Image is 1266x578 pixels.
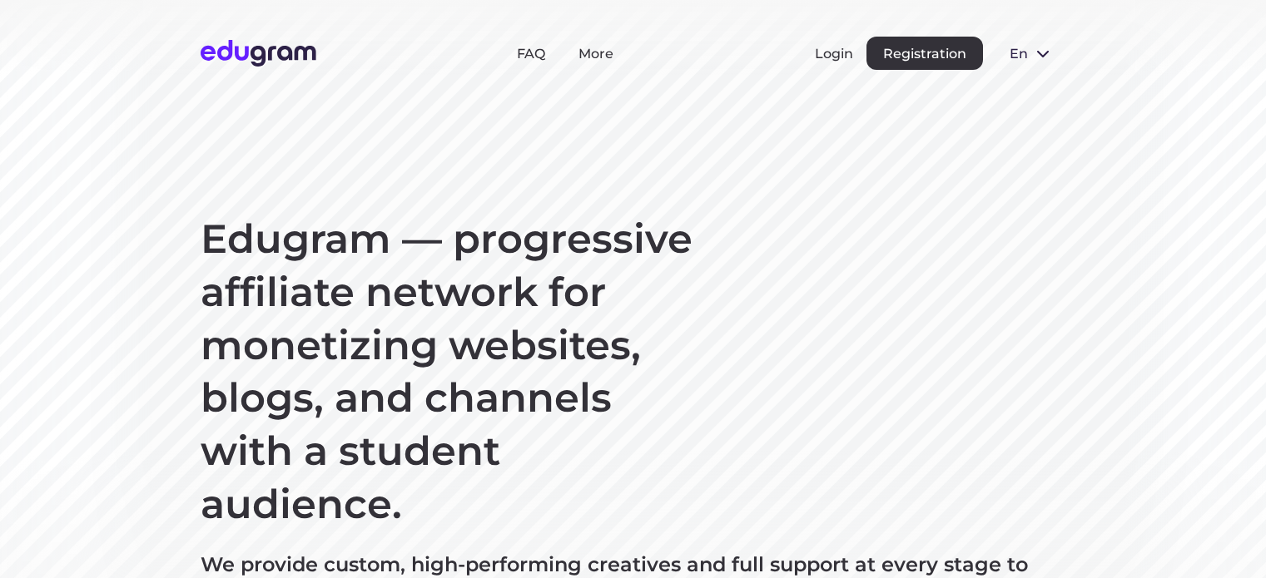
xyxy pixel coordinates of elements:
a: More [578,46,613,62]
a: FAQ [517,46,545,62]
button: en [996,37,1066,70]
span: en [1010,46,1026,62]
h1: Edugram — progressive affiliate network for monetizing websites, blogs, and channels with a stude... [201,213,700,531]
img: Edugram Logo [201,40,316,67]
button: Login [815,46,853,62]
button: Registration [866,37,983,70]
